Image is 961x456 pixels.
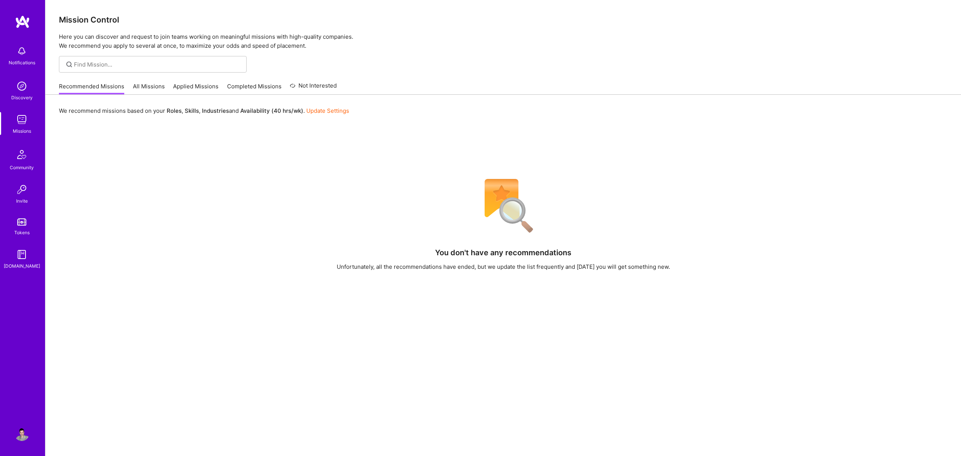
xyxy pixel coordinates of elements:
[13,145,31,164] img: Community
[173,82,218,95] a: Applied Missions
[65,60,74,69] i: icon SearchGrey
[14,426,29,441] img: User Avatar
[12,426,31,441] a: User Avatar
[14,44,29,59] img: bell
[59,82,124,95] a: Recommended Missions
[10,164,34,171] div: Community
[240,107,303,114] b: Availability (40 hrs/wk)
[17,218,26,226] img: tokens
[11,94,33,102] div: Discovery
[133,82,165,95] a: All Missions
[59,32,947,50] p: Here you can discover and request to join teams working on meaningful missions with high-quality ...
[14,247,29,262] img: guide book
[14,112,29,127] img: teamwork
[59,107,349,115] p: We recommend missions based on your , , and .
[290,81,337,95] a: Not Interested
[167,107,182,114] b: Roles
[185,107,199,114] b: Skills
[435,248,571,257] h4: You don't have any recommendations
[14,229,30,236] div: Tokens
[74,61,241,68] input: Find Mission...
[306,107,349,114] a: Update Settings
[14,79,29,94] img: discovery
[14,182,29,197] img: Invite
[16,197,28,205] div: Invite
[59,15,947,24] h3: Mission Control
[471,174,535,238] img: No Results
[15,15,30,29] img: logo
[9,59,35,67] div: Notifications
[4,262,40,270] div: [DOMAIN_NAME]
[227,82,282,95] a: Completed Missions
[337,263,670,271] div: Unfortunately, all the recommendations have ended, but we update the list frequently and [DATE] y...
[202,107,229,114] b: Industries
[13,127,31,135] div: Missions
